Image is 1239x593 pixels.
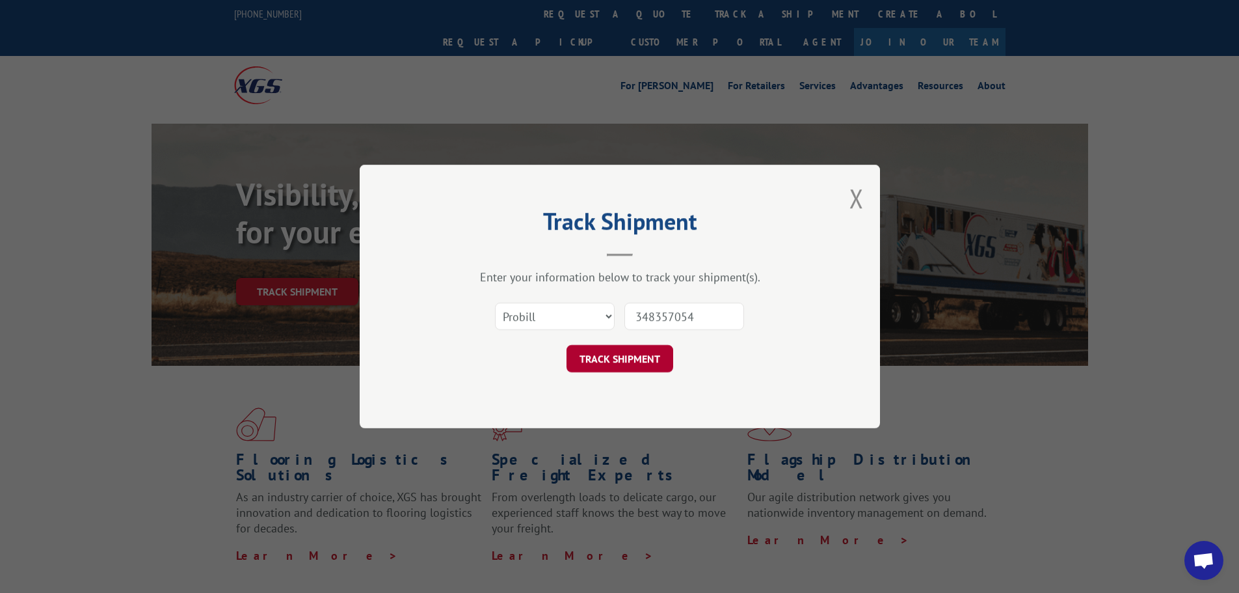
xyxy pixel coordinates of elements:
[566,345,673,372] button: TRACK SHIPMENT
[425,212,815,237] h2: Track Shipment
[624,303,744,330] input: Number(s)
[849,181,864,215] button: Close modal
[1184,541,1223,580] div: Open chat
[425,269,815,284] div: Enter your information below to track your shipment(s).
